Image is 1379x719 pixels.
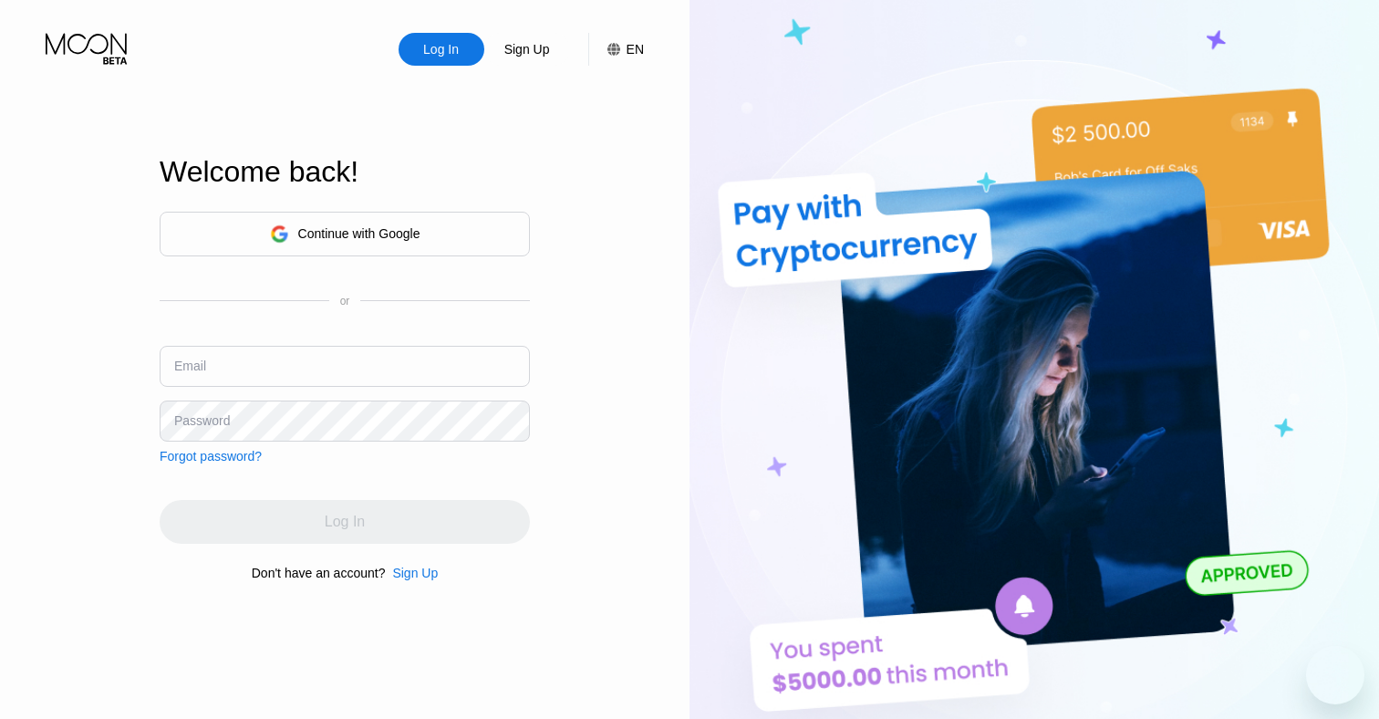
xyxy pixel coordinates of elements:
div: Continue with Google [160,212,530,256]
div: Log In [399,33,484,66]
div: EN [588,33,644,66]
div: Sign Up [503,40,552,58]
div: Welcome back! [160,155,530,189]
div: Don't have an account? [252,566,386,580]
div: Continue with Google [298,226,420,241]
div: Forgot password? [160,449,262,464]
div: Sign Up [484,33,570,66]
div: Sign Up [392,566,438,580]
div: Password [174,413,230,428]
iframe: Button to launch messaging window [1306,646,1364,704]
div: EN [627,42,644,57]
div: or [340,295,350,307]
div: Sign Up [385,566,438,580]
div: Log In [421,40,461,58]
div: Email [174,359,206,373]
